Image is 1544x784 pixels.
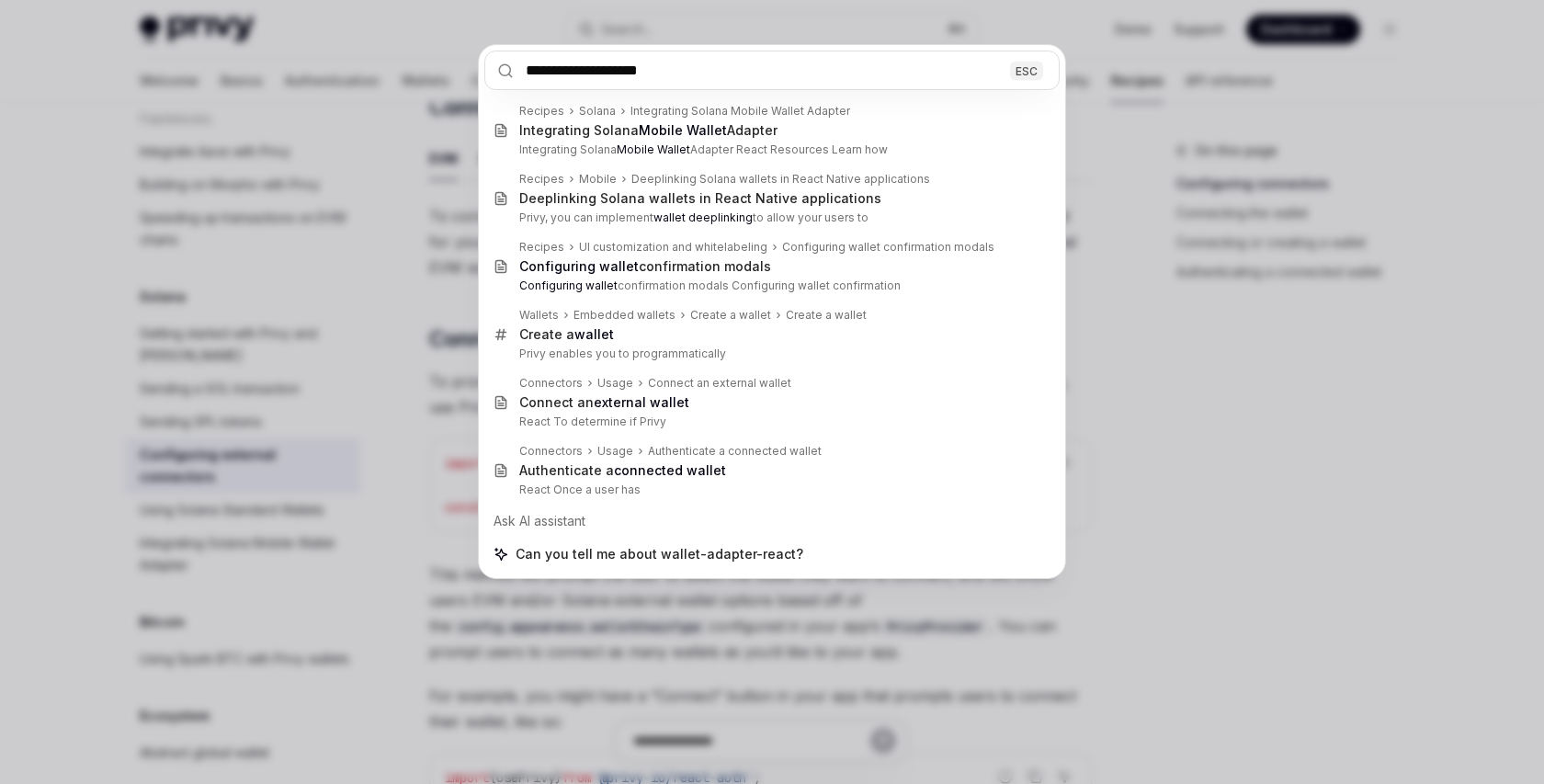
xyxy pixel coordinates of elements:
[782,240,994,255] div: Configuring wallet confirmation modals
[519,190,881,207] div: Deeplinking Solana wallets in React Native applications
[639,122,727,138] b: Mobile Wallet
[519,347,1021,361] p: Privy enables you to programmatically
[597,376,633,391] div: Usage
[630,104,850,119] div: Integrating Solana Mobile Wallet Adapter
[579,240,767,255] div: UI customization and whitelabeling
[519,415,1021,429] p: React To determine if Privy
[519,278,618,292] b: Configuring wallet
[519,104,564,119] div: Recipes
[579,172,617,187] div: Mobile
[573,308,675,323] div: Embedded wallets
[519,308,559,323] div: Wallets
[594,394,689,410] b: external wallet
[597,444,633,459] div: Usage
[519,462,726,479] div: Authenticate a
[631,172,930,187] div: Deeplinking Solana wallets in React Native applications
[1010,61,1043,80] div: ESC
[519,172,564,187] div: Recipes
[519,240,564,255] div: Recipes
[690,308,771,323] div: Create a wallet
[519,142,1021,157] p: Integrating Solana Adapter React Resources Learn how
[653,210,753,224] b: wallet deeplinking
[648,376,791,391] div: Connect an external wallet
[516,545,803,563] span: Can you tell me about wallet-adapter-react?
[614,462,726,478] b: connected wallet
[574,326,614,342] b: wallet
[519,122,778,139] div: Integrating Solana Adapter
[519,394,689,411] div: Connect an
[519,483,1021,497] p: React Once a user has
[519,278,1021,293] p: confirmation modals Configuring wallet confirmation
[786,308,867,323] div: Create a wallet
[519,444,583,459] div: Connectors
[519,258,639,274] b: Configuring wallet
[519,210,1021,225] p: Privy, you can implement to allow your users to
[519,326,614,343] div: Create a
[579,104,616,119] div: Solana
[648,444,822,459] div: Authenticate a connected wallet
[519,258,771,275] div: confirmation modals
[519,376,583,391] div: Connectors
[484,505,1060,538] div: Ask AI assistant
[617,142,690,156] b: Mobile Wallet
